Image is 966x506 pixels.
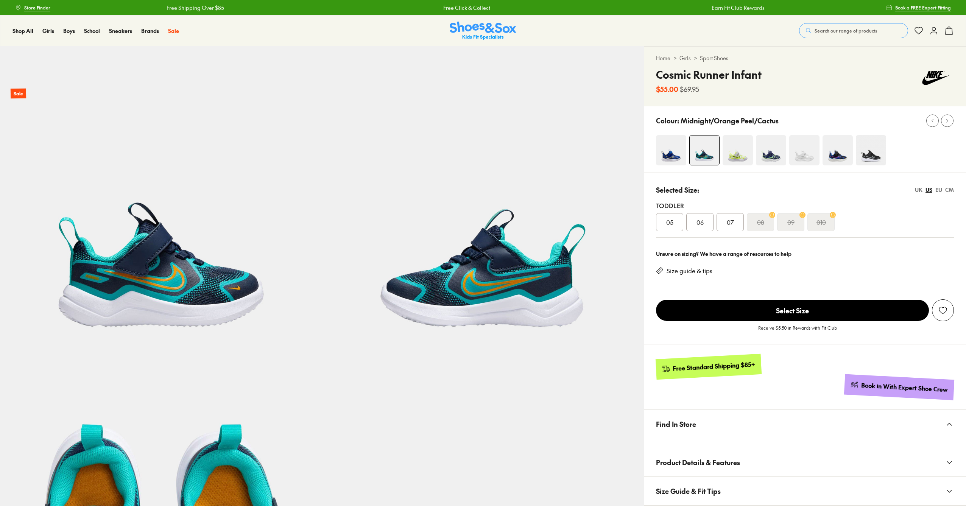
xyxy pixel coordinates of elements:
[673,360,756,373] div: Free Standard Shipping $85+
[932,299,954,321] button: Add to Wishlist
[84,27,100,34] span: School
[667,267,712,275] a: Size guide & tips
[11,89,26,99] p: Sale
[141,27,159,35] a: Brands
[787,218,795,227] s: 09
[656,250,954,258] div: Unsure on sizing? We have a range of resources to help
[168,27,179,35] a: Sale
[700,54,728,62] a: Sport Shoes
[656,185,699,195] p: Selected Size:
[656,67,762,83] h4: Cosmic Runner Infant
[42,27,54,34] span: Girls
[656,135,686,165] img: 4-537521_1
[168,27,179,34] span: Sale
[109,27,132,34] span: Sneakers
[915,186,922,194] div: UK
[757,218,764,227] s: 08
[886,1,951,14] a: Book a FREE Expert Fitting
[823,135,853,165] img: 4-527644_1
[656,300,929,321] span: Select Size
[441,4,488,12] a: Free Click & Collect
[656,413,696,435] span: Find In Store
[856,135,886,165] img: 4-532216_1
[15,1,50,14] a: Store Finder
[656,54,670,62] a: Home
[42,27,54,35] a: Girls
[696,218,704,227] span: 06
[644,448,966,476] button: Product Details & Features
[844,374,954,400] a: Book in With Expert Shoe Crew
[799,23,908,38] button: Search our range of products
[709,4,762,12] a: Earn Fit Club Rewards
[109,27,132,35] a: Sneakers
[656,54,954,62] div: > >
[63,27,75,34] span: Boys
[656,201,954,210] div: Toddler
[656,115,679,126] p: Colour:
[450,22,516,40] a: Shoes & Sox
[656,84,678,94] b: $55.00
[164,4,221,12] a: Free Shipping Over $85
[679,54,691,62] a: Girls
[756,135,786,165] img: 4-552082_1
[12,27,33,35] a: Shop All
[861,381,948,394] div: Book in With Expert Shoe Crew
[12,27,33,34] span: Shop All
[723,135,753,165] img: 4-537509_1
[727,218,734,227] span: 07
[680,84,699,94] s: $69.95
[666,218,673,227] span: 05
[681,115,779,126] p: Midnight/Orange Peel/Cactus
[656,451,740,473] span: Product Details & Features
[644,410,966,438] button: Find In Store
[925,186,932,194] div: US
[84,27,100,35] a: School
[24,4,50,11] span: Store Finder
[141,27,159,34] span: Brands
[322,46,644,368] img: 5-537516_1
[758,324,837,338] p: Receive $5.50 in Rewards with Fit Club
[656,354,762,380] a: Free Standard Shipping $85+
[656,299,929,321] button: Select Size
[63,27,75,35] a: Boys
[690,135,719,165] img: 4-537515_1
[656,438,954,439] iframe: Find in Store
[815,27,877,34] span: Search our range of products
[895,4,951,11] span: Book a FREE Expert Fitting
[644,477,966,505] button: Size Guide & Fit Tips
[816,218,826,227] s: 010
[656,480,721,502] span: Size Guide & Fit Tips
[918,67,954,89] img: Vendor logo
[789,135,820,165] img: 4-552086_1
[935,186,942,194] div: EU
[945,186,954,194] div: CM
[450,22,516,40] img: SNS_Logo_Responsive.svg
